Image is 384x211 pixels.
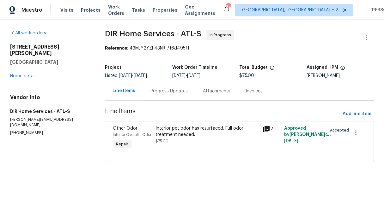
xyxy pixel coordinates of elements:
[113,133,151,137] span: Interior Overall - Odor
[187,73,200,78] span: [DATE]
[105,73,147,78] span: Listed
[172,65,217,70] h5: Work Order Timeline
[239,65,268,70] h5: Total Budget
[153,7,177,13] span: Properties
[10,31,46,35] a: All work orders
[132,8,145,12] span: Tasks
[226,4,230,10] div: 84
[119,73,147,78] span: -
[155,125,259,138] div: Interior pet odor has resurfaced. Full odor treatment needed.
[172,73,186,78] span: [DATE]
[241,7,338,13] span: [GEOGRAPHIC_DATA], [GEOGRAPHIC_DATA] + 2
[239,73,254,78] span: $75.00
[113,88,135,94] div: Line Items
[105,30,201,38] span: DIR Home Services - ATL-S
[246,88,263,94] div: Invoices
[343,110,371,118] span: Add line item
[21,7,42,13] span: Maestro
[81,7,101,13] span: Projects
[105,65,121,70] h5: Project
[60,7,73,13] span: Visits
[307,73,374,78] div: [PERSON_NAME]
[284,139,298,143] span: [DATE]
[10,117,90,128] p: [PERSON_NAME][EMAIL_ADDRESS][DOMAIN_NAME]
[150,88,188,94] div: Progress Updates
[270,65,275,73] span: The total cost of line items that have been proposed by Opendoor. This sum includes line items th...
[105,108,340,120] span: Line Items
[113,141,131,147] span: Repair
[307,65,338,70] h5: Assigned HPM
[210,32,234,38] span: In Progress
[119,73,132,78] span: [DATE]
[10,59,90,65] h5: [GEOGRAPHIC_DATA]
[155,139,168,143] span: $75.00
[340,108,374,120] button: Add line item
[134,73,147,78] span: [DATE]
[108,4,124,16] span: Work Orders
[203,88,230,94] div: Attachments
[340,65,345,73] span: The hpm assigned to this work order.
[113,126,137,131] span: Other Odor
[263,125,280,133] div: 2
[330,127,351,133] span: Accepted
[10,108,90,114] h5: DIR Home Services - ATL-S
[10,130,90,136] p: [PHONE_NUMBER]
[185,4,215,16] span: Geo Assignments
[172,73,200,78] span: -
[10,94,90,101] h4: Vendor Info
[105,46,128,50] b: Reference:
[105,45,374,51] div: 43MJY2YZF43NR-716d495f1
[10,74,38,78] a: Home details
[10,44,90,56] h2: [STREET_ADDRESS][PERSON_NAME]
[284,126,331,143] span: Approved by [PERSON_NAME] on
